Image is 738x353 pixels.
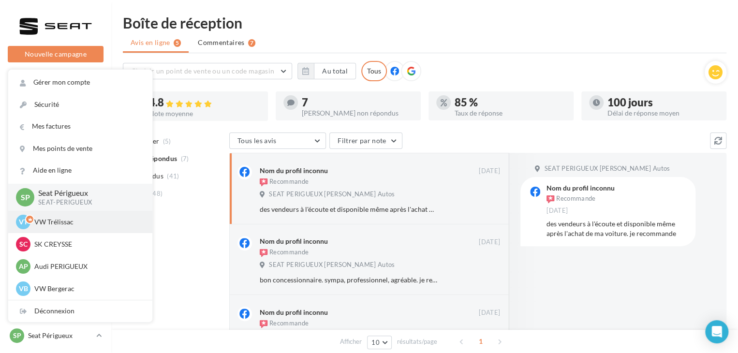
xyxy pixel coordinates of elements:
a: Aide en ligne [8,160,152,181]
button: 10 [367,336,392,349]
span: 10 [371,338,380,346]
div: Déconnexion [8,300,152,322]
div: Délai de réponse moyen [607,110,719,117]
span: SC [19,239,28,249]
button: Nouvelle campagne [8,46,103,62]
span: Choisir un point de vente ou un code magasin [131,67,274,75]
span: SEAT PERIGUEUX [PERSON_NAME] Autos [544,164,670,173]
a: Médiathèque [6,242,105,262]
span: (48) [150,190,162,197]
div: Recommande [260,177,309,187]
button: Au total [297,63,356,79]
span: résultats/page [397,337,437,346]
p: Seat Périgueux [38,188,137,199]
span: Tous les avis [237,136,277,145]
img: recommended.png [260,178,267,186]
button: Choisir un point de vente ou un code magasin [123,63,292,79]
div: 4.8 [149,97,260,108]
a: Campagnes [6,193,105,214]
div: Nom du profil inconnu [260,308,328,317]
a: Sécurité [8,94,152,116]
img: recommended.png [260,320,267,328]
span: SP [13,331,21,340]
div: Recommande [260,319,309,329]
div: Tous [361,61,387,81]
span: [DATE] [479,238,500,247]
div: 7 [302,97,413,108]
p: SK CREYSSE [34,239,141,249]
div: des vendeurs à l'écoute et disponible même après l'achat de ma voiture. je recommande [260,205,437,214]
img: recommended.png [546,195,554,203]
span: Commentaires [198,38,244,47]
p: Audi PERIGUEUX [34,262,141,271]
span: SEAT PERIGUEUX [PERSON_NAME] Autos [269,190,395,199]
a: Mes factures [8,116,152,137]
span: [DATE] [479,167,500,176]
button: Tous les avis [229,132,326,149]
div: Recommande [260,248,309,258]
div: 85 % [455,97,566,108]
div: [PERSON_NAME] non répondus [302,110,413,117]
span: SP [21,191,30,203]
span: [DATE] [479,309,500,317]
button: Filtrer par note [329,132,402,149]
a: Contacts [6,218,105,238]
span: VB [19,284,28,294]
div: Taux de réponse [455,110,566,117]
div: Nom du profil inconnu [260,236,328,246]
button: Au total [314,63,356,79]
button: Notifications [6,73,102,93]
a: Visibilité en ligne [6,146,105,166]
a: Opérations [6,97,105,117]
span: Afficher [340,337,362,346]
a: SMS unitaire [6,170,105,190]
div: Recommande [546,193,595,204]
a: Calendrier [6,265,105,286]
span: 1 [473,334,488,349]
a: SP Seat Périgueux [8,326,103,345]
span: AP [19,262,28,271]
a: Boîte de réception12 [6,120,105,141]
img: recommended.png [260,249,267,257]
div: bon concessionnaire. sympa, professionnel, agréable. je recommande [260,275,437,285]
div: 100 jours [607,97,719,108]
p: Seat Périgueux [28,331,92,340]
span: SEAT PERIGUEUX [PERSON_NAME] Autos [269,261,395,269]
span: (5) [163,137,171,145]
a: Gérer mon compte [8,72,152,93]
p: SEAT-PERIGUEUX [38,198,137,207]
span: VT [19,217,28,227]
a: Mes points de vente [8,138,152,160]
div: Boîte de réception [123,15,726,30]
div: Nom du profil inconnu [260,166,328,176]
div: des vendeurs à l'écoute et disponible même après l'achat de ma voiture. je recommande [546,219,688,238]
span: [DATE] [546,206,568,215]
span: (41) [167,172,179,180]
p: VW Bergerac [34,284,141,294]
div: Note moyenne [149,110,260,117]
div: Nom du profil inconnu [546,185,615,191]
span: Campagnes DataOnDemand [24,326,100,347]
p: VW Trélissac [34,217,141,227]
a: PLV et print personnalisable [6,290,105,318]
div: Open Intercom Messenger [705,320,728,343]
div: 7 [248,39,255,47]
